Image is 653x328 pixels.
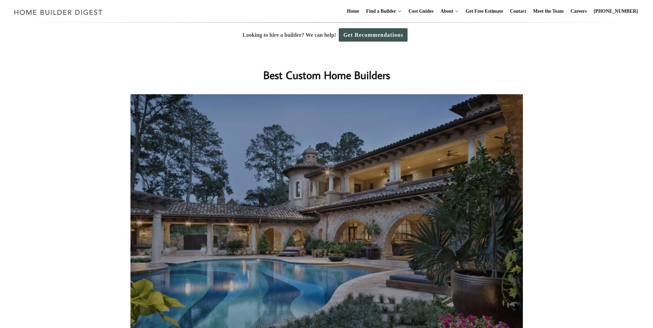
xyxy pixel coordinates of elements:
[568,0,590,22] a: Careers
[507,0,529,22] a: Contact
[364,0,396,22] a: Find a Builder
[339,28,408,42] a: Get Recommendations
[344,0,362,22] a: Home
[591,0,641,22] a: [PHONE_NUMBER]
[11,6,106,19] img: Home Builder Digest
[463,0,506,22] a: Get Free Estimate
[530,0,567,22] a: Meet the Team
[438,0,453,22] a: About
[189,67,464,83] h1: Best Custom Home Builders
[406,0,436,22] a: Cost Guides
